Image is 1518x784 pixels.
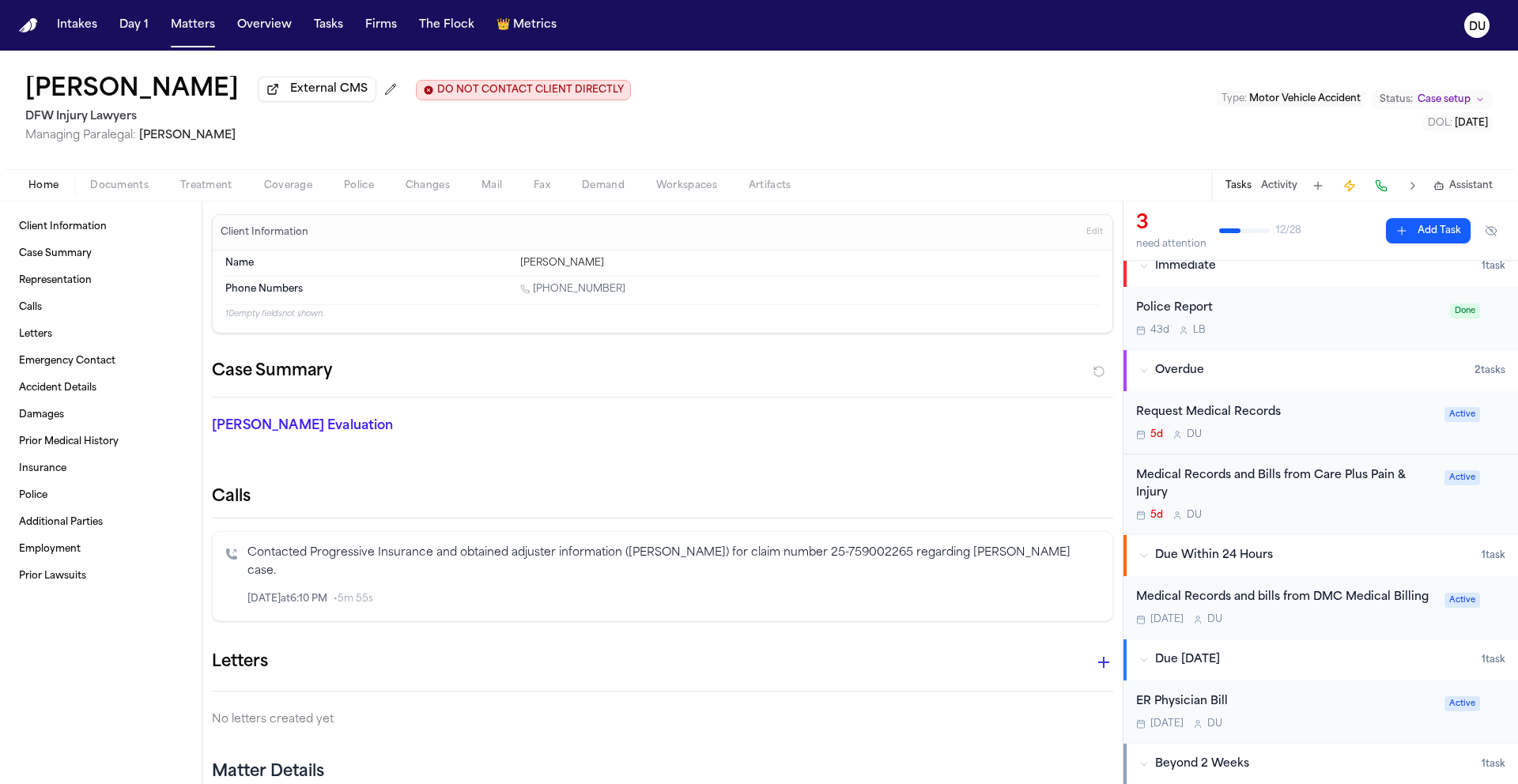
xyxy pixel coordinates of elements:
[164,11,221,40] button: Matters
[25,107,631,126] h2: DFW Injury Lawyers
[13,241,189,266] a: Case Summary
[225,283,303,296] span: Phone Numbers
[1370,175,1392,197] button: Make a Call
[520,257,1100,269] div: [PERSON_NAME]
[413,11,481,40] button: The Flock
[247,593,327,605] span: [DATE] at 6:10 PM
[520,283,625,296] a: Call 1 (469) 534-4593
[1477,218,1505,243] button: Hide completed tasks (⌘⇧H)
[1249,94,1361,104] span: Motor Vehicle Accident
[437,84,624,96] span: DO NOT CONTACT CLIENT DIRECTLY
[1082,220,1108,245] button: Edit
[334,593,373,605] span: • 5m 55s
[749,179,791,192] span: Artifacts
[113,11,155,40] button: Day 1
[1217,91,1365,107] button: Edit Type: Motor Vehicle Accident
[212,416,500,435] p: [PERSON_NAME] Evaluation
[1444,593,1480,608] span: Active
[212,761,324,783] h2: Matter Details
[1123,680,1518,743] div: Open task: ER Physician Bill
[1150,613,1184,626] span: [DATE]
[1136,300,1441,318] div: Police Report
[1444,696,1480,711] span: Active
[1444,407,1480,422] span: Active
[1482,758,1505,771] span: 1 task
[231,11,298,40] a: Overview
[1386,218,1471,243] button: Add Task
[1450,303,1480,318] span: Done
[1123,350,1518,391] button: Overdue2tasks
[13,214,189,239] a: Client Information
[1136,238,1206,251] div: need attention
[1482,654,1505,666] span: 1 task
[1207,613,1222,626] span: D U
[51,11,104,40] button: Intakes
[217,226,312,239] h3: Client Information
[1222,94,1247,104] span: Type :
[212,710,1113,729] p: No letters created yet
[13,322,189,347] a: Letters
[1123,454,1518,535] div: Open task: Medical Records and Bills from Care Plus Pain & Injury
[534,179,550,192] span: Fax
[1123,287,1518,349] div: Open task: Police Report
[1155,548,1273,563] span: Due Within 24 Hours
[90,179,149,192] span: Documents
[13,456,189,481] a: Insurance
[1123,535,1518,576] button: Due Within 24 Hours1task
[19,18,38,33] a: Home
[1433,179,1493,192] button: Assistant
[28,179,59,192] span: Home
[1136,404,1435,422] div: Request Medical Records
[1444,470,1480,485] span: Active
[1150,428,1163,441] span: 5d
[212,650,268,675] h1: Letters
[656,179,717,192] span: Workspaces
[290,81,368,97] span: External CMS
[180,179,232,192] span: Treatment
[1455,119,1488,128] span: [DATE]
[416,80,631,100] button: Edit client contact restriction
[1482,549,1505,562] span: 1 task
[359,11,403,40] a: Firms
[19,18,38,33] img: Finch Logo
[25,76,239,104] h1: [PERSON_NAME]
[1276,224,1301,237] span: 12 / 28
[490,11,563,40] button: crownMetrics
[1339,175,1361,197] button: Create Immediate Task
[308,11,349,40] button: Tasks
[1187,428,1202,441] span: D U
[13,402,189,428] a: Damages
[1307,175,1329,197] button: Add Task
[13,537,189,562] a: Employment
[247,545,1100,581] p: Contacted Progressive Insurance and obtained adjuster information ([PERSON_NAME]) for claim numbe...
[1193,324,1206,337] span: L B
[1187,509,1202,522] span: D U
[258,77,376,102] button: External CMS
[212,359,332,384] h2: Case Summary
[225,257,511,269] dt: Name
[1428,119,1452,128] span: DOL :
[25,76,239,104] button: Edit matter name
[13,295,189,320] a: Calls
[1136,211,1206,236] div: 3
[1475,364,1505,377] span: 2 task s
[1155,363,1204,379] span: Overdue
[1380,93,1413,106] span: Status:
[13,563,189,589] a: Prior Lawsuits
[1155,258,1216,274] span: Immediate
[1136,467,1435,503] div: Medical Records and Bills from Care Plus Pain & Injury
[1150,324,1169,337] span: 43d
[344,179,374,192] span: Police
[1150,509,1163,522] span: 5d
[1155,652,1220,668] span: Due [DATE]
[212,486,1113,508] h2: Calls
[1123,639,1518,680] button: Due [DATE]1task
[225,308,1100,320] p: 10 empty fields not shown.
[139,130,236,141] span: [PERSON_NAME]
